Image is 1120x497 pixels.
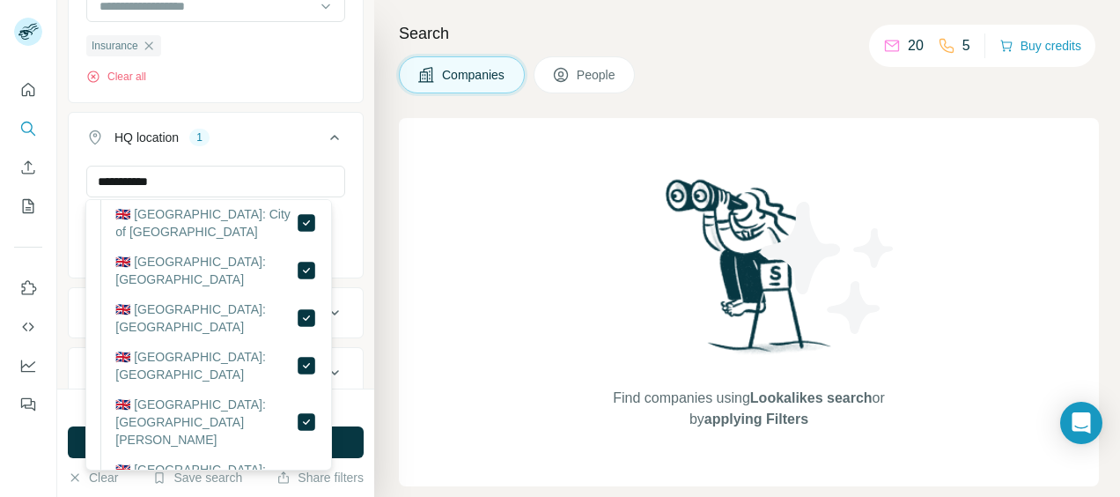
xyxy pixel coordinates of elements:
[69,352,363,394] button: Employees (size)
[115,253,295,288] label: 🇬🇧 [GEOGRAPHIC_DATA]: [GEOGRAPHIC_DATA]
[115,461,295,496] label: 🇬🇧 [GEOGRAPHIC_DATA]: [GEOGRAPHIC_DATA]
[442,66,506,84] span: Companies
[115,205,295,241] label: 🇬🇧 [GEOGRAPHIC_DATA]: City of [GEOGRAPHIC_DATA]
[658,174,841,371] img: Surfe Illustration - Woman searching with binoculars
[14,311,42,343] button: Use Surfe API
[152,469,242,486] button: Save search
[115,300,295,336] label: 🇬🇧 [GEOGRAPHIC_DATA]: [GEOGRAPHIC_DATA]
[14,152,42,183] button: Enrich CSV
[189,130,210,145] div: 1
[14,389,42,420] button: Feedback
[14,113,42,145] button: Search
[750,390,873,405] span: Lookalikes search
[276,469,364,486] button: Share filters
[68,469,118,486] button: Clear
[14,350,42,382] button: Dashboard
[69,116,363,166] button: HQ location1
[908,35,924,56] p: 20
[14,74,42,106] button: Quick start
[399,21,1099,46] h4: Search
[1060,402,1102,444] div: Open Intercom Messenger
[749,189,908,347] img: Surfe Illustration - Stars
[999,33,1081,58] button: Buy credits
[86,69,146,85] button: Clear all
[962,35,970,56] p: 5
[608,388,889,430] span: Find companies using or by
[14,272,42,304] button: Use Surfe on LinkedIn
[115,348,295,383] label: 🇬🇧 [GEOGRAPHIC_DATA]: [GEOGRAPHIC_DATA]
[115,396,295,449] label: 🇬🇧 [GEOGRAPHIC_DATA]: [GEOGRAPHIC_DATA][PERSON_NAME]
[14,190,42,222] button: My lists
[704,412,808,427] span: applying Filters
[114,129,179,146] div: HQ location
[69,292,363,334] button: Annual revenue ($)
[577,66,617,84] span: People
[68,427,364,458] button: Run search
[92,38,138,54] span: Insurance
